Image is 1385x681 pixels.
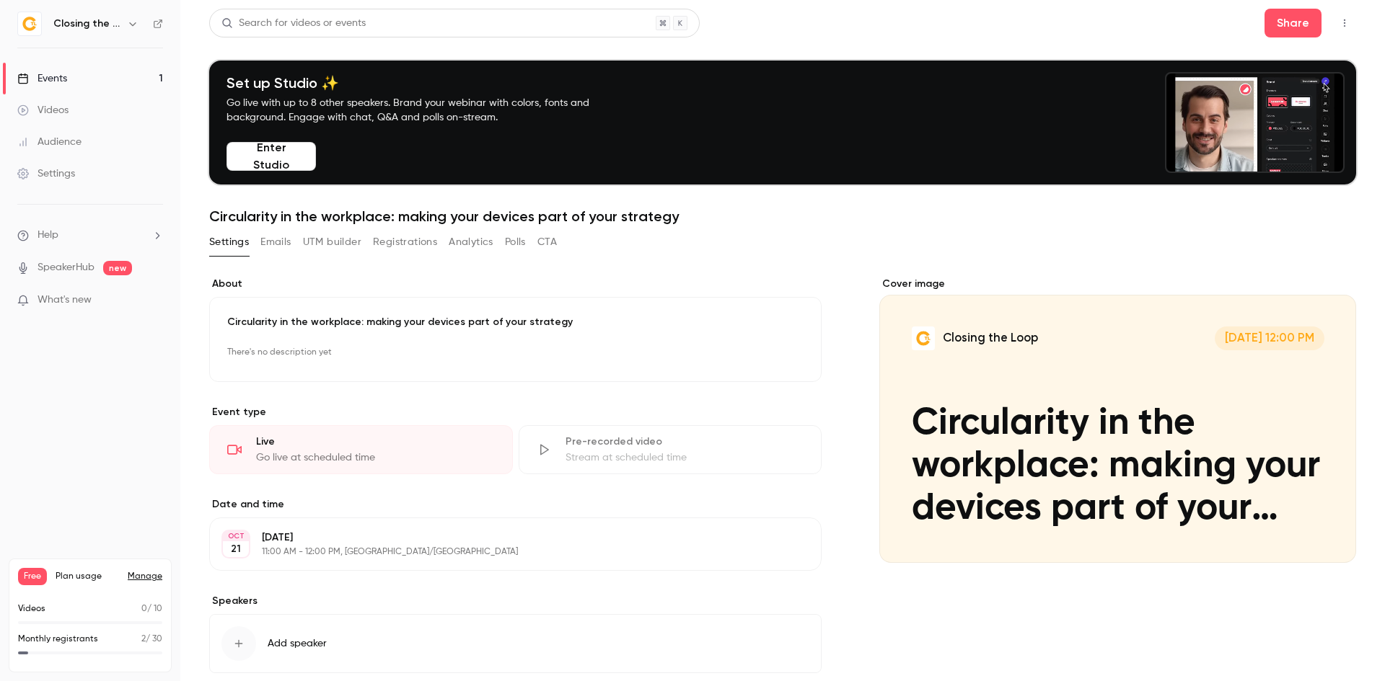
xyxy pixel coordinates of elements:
[231,542,241,556] p: 21
[103,261,132,275] span: new
[17,71,67,86] div: Events
[209,425,513,474] div: LiveGo live at scheduled time
[221,16,366,31] div: Search for videos or events
[209,614,822,673] button: Add speaker
[256,435,495,449] div: Live
[18,568,47,585] span: Free
[303,231,361,254] button: UTM builder
[879,277,1356,563] section: Cover image
[256,450,495,465] div: Go live at scheduled time
[17,228,163,243] li: help-dropdown-opener
[227,74,623,92] h4: Set up Studio ✨
[223,531,249,541] div: OCT
[227,142,316,171] button: Enter Studio
[17,135,82,149] div: Audience
[141,633,162,646] p: / 30
[227,341,804,364] p: There's no description yet
[17,103,69,117] div: Videos
[1265,9,1322,37] button: Share
[209,497,822,512] label: Date and time
[262,530,745,545] p: [DATE]
[209,231,249,254] button: Settings
[449,231,493,254] button: Analytics
[18,12,41,35] img: Closing the Loop
[262,546,745,558] p: 11:00 AM - 12:00 PM, [GEOGRAPHIC_DATA]/[GEOGRAPHIC_DATA]
[227,315,804,329] p: Circularity in the workplace: making your devices part of your strategy
[128,571,162,582] a: Manage
[505,231,526,254] button: Polls
[519,425,822,474] div: Pre-recorded videoStream at scheduled time
[209,405,822,419] p: Event type
[566,450,804,465] div: Stream at scheduled time
[260,231,291,254] button: Emails
[18,602,45,615] p: Videos
[53,17,121,31] h6: Closing the Loop
[146,294,163,307] iframe: Noticeable Trigger
[209,277,822,291] label: About
[566,435,804,449] div: Pre-recorded video
[17,166,75,181] div: Settings
[18,633,98,646] p: Monthly registrants
[38,260,94,275] a: SpeakerHub
[879,277,1356,291] label: Cover image
[141,605,147,613] span: 0
[209,208,1356,225] h1: Circularity in the workplace: making your devices part of your strategy
[141,602,162,615] p: / 10
[141,635,146,644] span: 2
[38,228,58,243] span: Help
[38,293,92,308] span: What's new
[537,231,557,254] button: CTA
[56,571,119,582] span: Plan usage
[268,636,327,651] span: Add speaker
[373,231,437,254] button: Registrations
[227,96,623,125] p: Go live with up to 8 other speakers. Brand your webinar with colors, fonts and background. Engage...
[209,594,822,608] label: Speakers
